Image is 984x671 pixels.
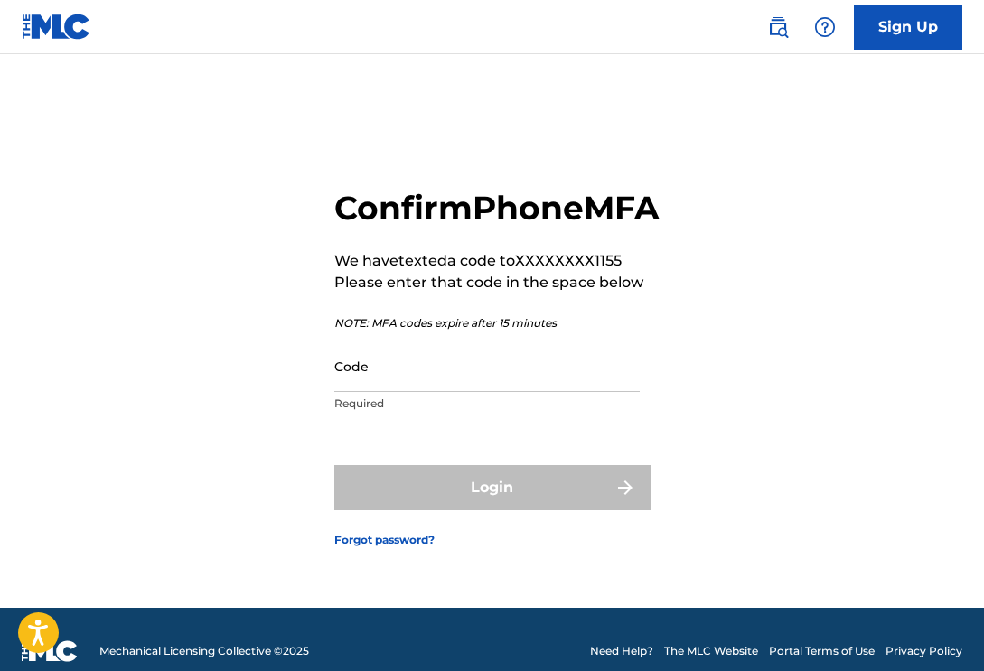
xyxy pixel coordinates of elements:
[99,643,309,659] span: Mechanical Licensing Collective © 2025
[334,315,660,331] p: NOTE: MFA codes expire after 15 minutes
[664,643,758,659] a: The MLC Website
[334,272,660,294] p: Please enter that code in the space below
[334,188,660,228] h2: Confirm Phone MFA
[760,9,796,45] a: Public Search
[334,532,435,548] a: Forgot password?
[807,9,843,45] div: Help
[769,643,875,659] a: Portal Terms of Use
[22,640,78,662] img: logo
[886,643,962,659] a: Privacy Policy
[22,14,91,40] img: MLC Logo
[854,5,962,50] a: Sign Up
[334,396,640,412] p: Required
[590,643,653,659] a: Need Help?
[814,16,836,38] img: help
[767,16,789,38] img: search
[334,250,660,272] p: We have texted a code to XXXXXXXX1155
